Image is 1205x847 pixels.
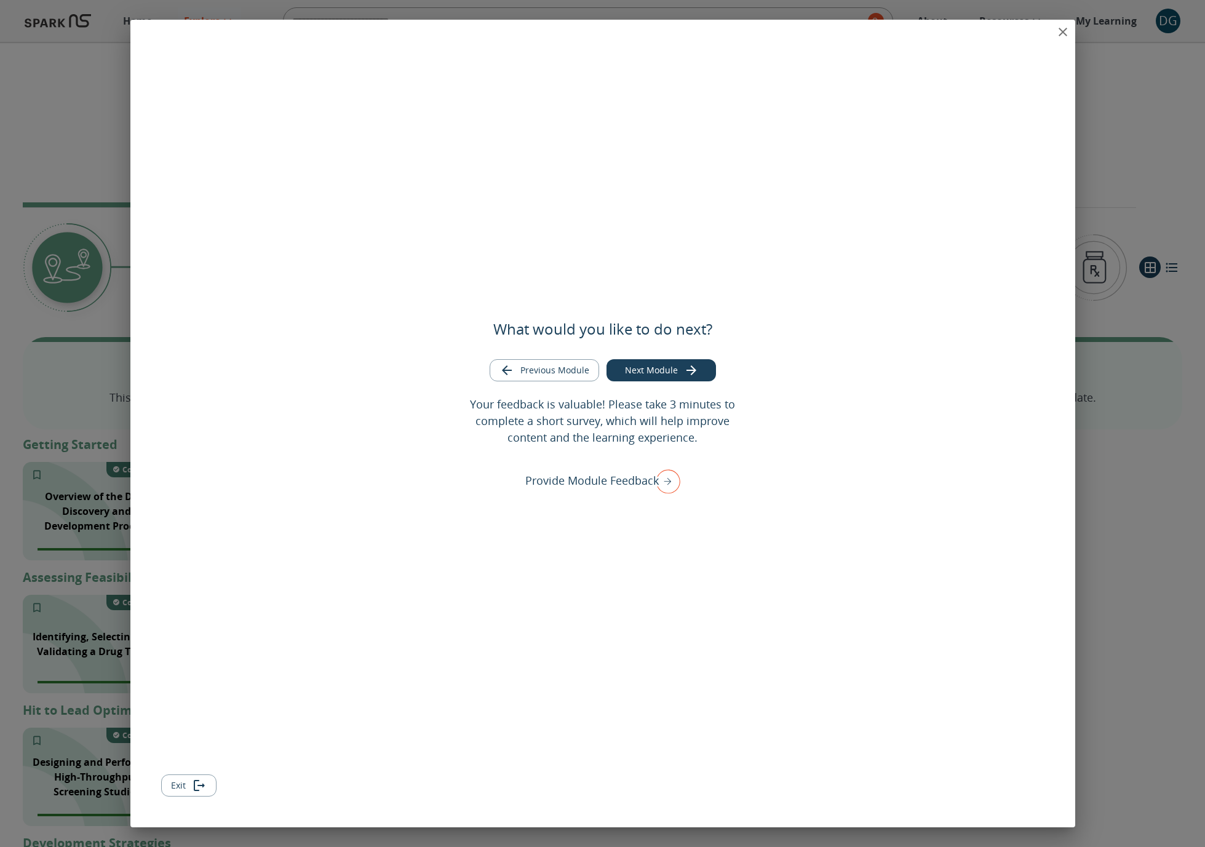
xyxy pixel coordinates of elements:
[525,472,659,489] p: Provide Module Feedback
[650,465,680,497] img: right arrow
[606,359,716,382] button: Go to next module
[461,396,744,446] p: Your feedback is valuable! Please take 3 minutes to complete a short survey, which will help impr...
[490,359,599,382] button: Go to previous module
[525,465,680,497] div: Provide Module Feedback
[1051,20,1075,44] button: close
[493,319,712,339] h5: What would you like to do next?
[161,774,217,797] button: Exit module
